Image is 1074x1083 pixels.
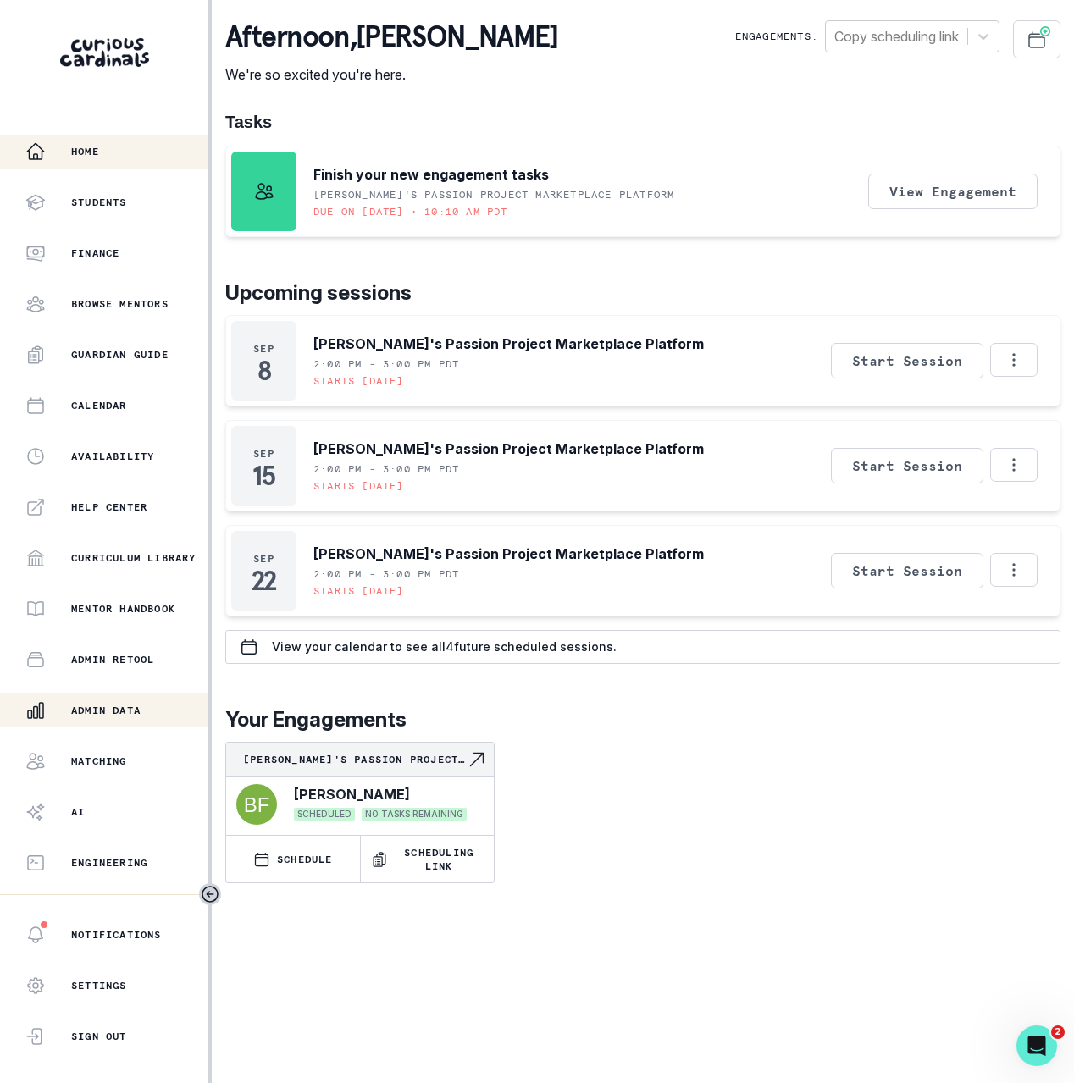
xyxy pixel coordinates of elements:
[71,348,169,362] p: Guardian Guide
[243,753,467,766] p: [PERSON_NAME]'s Passion Project Marketplace Platform
[361,836,495,882] button: Scheduling Link
[868,174,1038,209] button: View Engagement
[313,567,459,581] p: 2:00 PM - 3:00 PM PDT
[831,343,983,378] button: Start Session
[294,808,355,821] span: SCHEDULED
[294,784,410,804] p: [PERSON_NAME]
[225,705,1060,735] p: Your Engagements
[313,205,508,218] p: Due on [DATE] • 10:10 AM PDT
[225,112,1060,132] h1: Tasks
[71,653,154,666] p: Admin Retool
[313,334,704,354] p: [PERSON_NAME]'s Passion Project Marketplace Platform
[990,553,1038,587] button: Options
[71,704,141,717] p: Admin Data
[71,551,197,565] p: Curriculum Library
[735,30,818,43] p: Engagements:
[71,196,127,209] p: Students
[225,64,558,85] p: We're so excited you're here.
[71,979,127,992] p: Settings
[362,808,467,821] span: NO TASKS REMAINING
[1051,1025,1065,1039] span: 2
[277,853,333,866] p: SCHEDULE
[225,278,1060,308] p: Upcoming sessions
[313,374,404,388] p: Starts [DATE]
[226,743,494,828] a: [PERSON_NAME]'s Passion Project Marketplace PlatformNavigate to engagement page[PERSON_NAME]SCHED...
[1013,20,1060,58] button: Schedule Sessions
[71,805,85,819] p: AI
[71,297,169,311] p: Browse Mentors
[253,342,274,356] p: Sep
[252,572,276,589] p: 22
[236,784,277,825] img: svg
[467,749,487,770] svg: Navigate to engagement page
[1016,1025,1057,1066] iframe: Intercom live chat
[313,584,404,598] p: Starts [DATE]
[71,399,127,412] p: Calendar
[257,362,271,379] p: 8
[71,754,127,768] p: Matching
[71,500,147,514] p: Help Center
[253,552,274,566] p: Sep
[71,246,119,260] p: Finance
[313,462,459,476] p: 2:00 PM - 3:00 PM PDT
[71,145,99,158] p: Home
[831,553,983,588] button: Start Session
[225,20,558,54] p: afternoon , [PERSON_NAME]
[71,1030,127,1043] p: Sign Out
[313,357,459,371] p: 2:00 PM - 3:00 PM PDT
[71,856,147,870] p: Engineering
[252,467,274,484] p: 15
[313,544,704,564] p: [PERSON_NAME]'s Passion Project Marketplace Platform
[313,439,704,459] p: [PERSON_NAME]'s Passion Project Marketplace Platform
[990,448,1038,482] button: Options
[71,450,154,463] p: Availability
[272,640,617,654] p: View your calendar to see all 4 future scheduled sessions.
[313,188,674,202] p: [PERSON_NAME]'s Passion Project Marketplace Platform
[71,928,162,942] p: Notifications
[990,343,1038,377] button: Options
[831,448,983,483] button: Start Session
[395,846,484,873] p: Scheduling Link
[313,479,404,493] p: Starts [DATE]
[60,38,149,67] img: Curious Cardinals Logo
[253,447,274,461] p: Sep
[199,883,221,905] button: Toggle sidebar
[71,602,175,616] p: Mentor Handbook
[226,836,360,882] button: SCHEDULE
[313,164,549,185] p: Finish your new engagement tasks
